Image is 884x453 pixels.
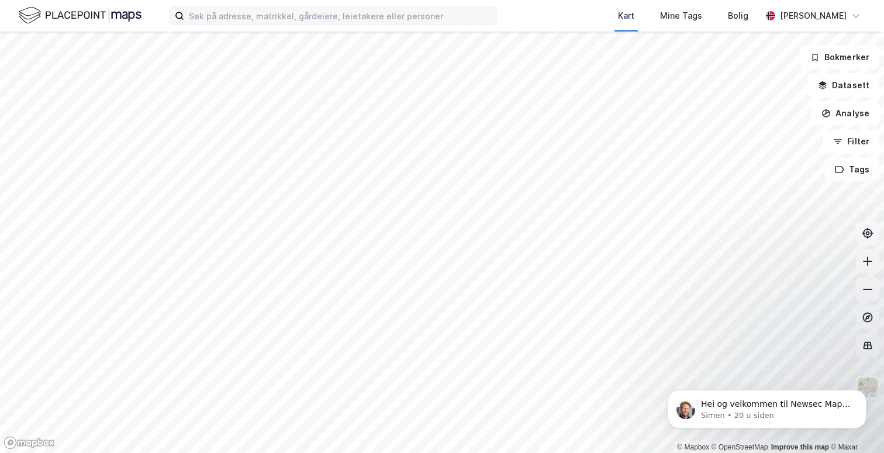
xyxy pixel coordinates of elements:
div: Kart [618,9,634,23]
button: Analyse [812,102,879,125]
iframe: Intercom notifications melding [650,365,884,447]
a: Mapbox [677,443,709,451]
a: Improve this map [771,443,829,451]
button: Filter [823,130,879,153]
div: Bolig [728,9,748,23]
input: Søk på adresse, matrikkel, gårdeiere, leietakere eller personer [184,7,496,25]
button: Datasett [808,74,879,97]
img: logo.f888ab2527a4732fd821a326f86c7f29.svg [19,5,141,26]
div: [PERSON_NAME] [780,9,847,23]
button: Bokmerker [800,46,879,69]
a: OpenStreetMap [712,443,768,451]
div: Mine Tags [660,9,702,23]
button: Tags [825,158,879,181]
a: Mapbox homepage [4,436,55,449]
